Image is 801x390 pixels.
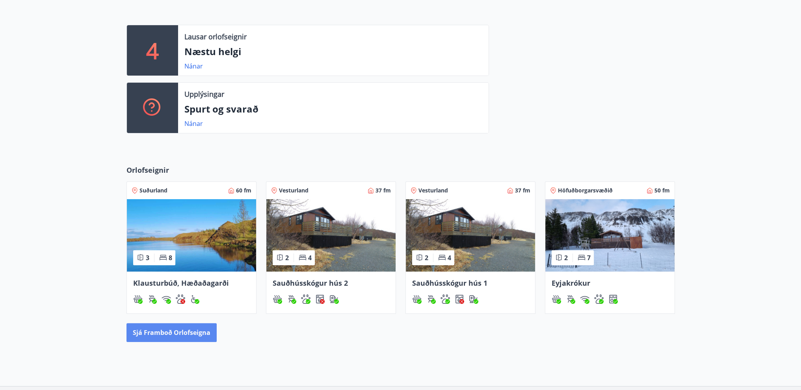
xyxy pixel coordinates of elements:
[315,294,325,304] img: Dl16BY4EX9PAW649lg1C3oBuIaAsR6QVDQBO2cTm.svg
[564,253,568,262] span: 2
[566,294,575,304] div: Gasgrill
[448,253,451,262] span: 4
[425,253,428,262] span: 2
[545,199,675,272] img: Paella dish
[440,294,450,304] div: Gæludýr
[558,187,613,194] span: Höfuðborgarsvæðið
[184,119,203,128] a: Nánar
[426,294,436,304] div: Gasgrill
[287,294,296,304] div: Gasgrill
[126,165,169,175] span: Orlofseignir
[127,199,256,272] img: Paella dish
[184,62,203,70] a: Nánar
[594,294,604,304] div: Gæludýr
[147,294,157,304] img: ZXjrS3QKesehq6nQAPjaRuRTI364z8ohTALB4wBr.svg
[608,294,618,304] div: Uppþvottavél
[184,102,482,116] p: Spurt og svarað
[412,278,487,288] span: Sauðhússkógur hús 1
[406,199,535,272] img: Paella dish
[375,187,391,194] span: 37 fm
[236,187,251,194] span: 60 fm
[146,253,149,262] span: 3
[184,31,247,42] p: Lausar orlofseignir
[146,35,159,65] p: 4
[580,294,589,304] img: HJRyFFsYp6qjeUYhR4dAD8CaCEsnIFYZ05miwXoh.svg
[608,294,618,304] img: 7hj2GulIrg6h11dFIpsIzg8Ak2vZaScVwTihwv8g.svg
[139,187,167,194] span: Suðurland
[315,294,325,304] div: Þvottavél
[176,294,185,304] div: Gæludýr
[329,294,339,304] div: Hleðslustöð fyrir rafbíla
[287,294,296,304] img: ZXjrS3QKesehq6nQAPjaRuRTI364z8ohTALB4wBr.svg
[552,294,561,304] div: Heitur pottur
[552,278,590,288] span: Eyjakrókur
[190,294,199,304] div: Aðgengi fyrir hjólastól
[469,294,478,304] div: Hleðslustöð fyrir rafbíla
[133,294,143,304] div: Heitur pottur
[329,294,339,304] img: nH7E6Gw2rvWFb8XaSdRp44dhkQaj4PJkOoRYItBQ.svg
[162,294,171,304] div: Þráðlaust net
[455,294,464,304] img: Dl16BY4EX9PAW649lg1C3oBuIaAsR6QVDQBO2cTm.svg
[566,294,575,304] img: ZXjrS3QKesehq6nQAPjaRuRTI364z8ohTALB4wBr.svg
[594,294,604,304] img: pxcaIm5dSOV3FS4whs1soiYWTwFQvksT25a9J10C.svg
[285,253,289,262] span: 2
[266,199,396,272] img: Paella dish
[308,253,312,262] span: 4
[418,187,448,194] span: Vesturland
[552,294,561,304] img: h89QDIuHlAdpqTriuIvuEWkTH976fOgBEOOeu1mi.svg
[162,294,171,304] img: HJRyFFsYp6qjeUYhR4dAD8CaCEsnIFYZ05miwXoh.svg
[273,294,282,304] div: Heitur pottur
[273,278,348,288] span: Sauðhússkógur hús 2
[515,187,530,194] span: 37 fm
[184,89,224,99] p: Upplýsingar
[412,294,422,304] img: h89QDIuHlAdpqTriuIvuEWkTH976fOgBEOOeu1mi.svg
[126,323,217,342] button: Sjá framboð orlofseigna
[455,294,464,304] div: Þvottavél
[412,294,422,304] div: Heitur pottur
[426,294,436,304] img: ZXjrS3QKesehq6nQAPjaRuRTI364z8ohTALB4wBr.svg
[176,294,185,304] img: pxcaIm5dSOV3FS4whs1soiYWTwFQvksT25a9J10C.svg
[133,278,229,288] span: Klausturbúð, Hæðaðagarði
[273,294,282,304] img: h89QDIuHlAdpqTriuIvuEWkTH976fOgBEOOeu1mi.svg
[184,45,482,58] p: Næstu helgi
[440,294,450,304] img: pxcaIm5dSOV3FS4whs1soiYWTwFQvksT25a9J10C.svg
[587,253,591,262] span: 7
[190,294,199,304] img: 8IYIKVZQyRlUC6HQIIUSdjpPGRncJsz2RzLgWvp4.svg
[301,294,310,304] img: pxcaIm5dSOV3FS4whs1soiYWTwFQvksT25a9J10C.svg
[301,294,310,304] div: Gæludýr
[469,294,478,304] img: nH7E6Gw2rvWFb8XaSdRp44dhkQaj4PJkOoRYItBQ.svg
[580,294,589,304] div: Þráðlaust net
[169,253,172,262] span: 8
[133,294,143,304] img: h89QDIuHlAdpqTriuIvuEWkTH976fOgBEOOeu1mi.svg
[654,187,670,194] span: 50 fm
[147,294,157,304] div: Gasgrill
[279,187,309,194] span: Vesturland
